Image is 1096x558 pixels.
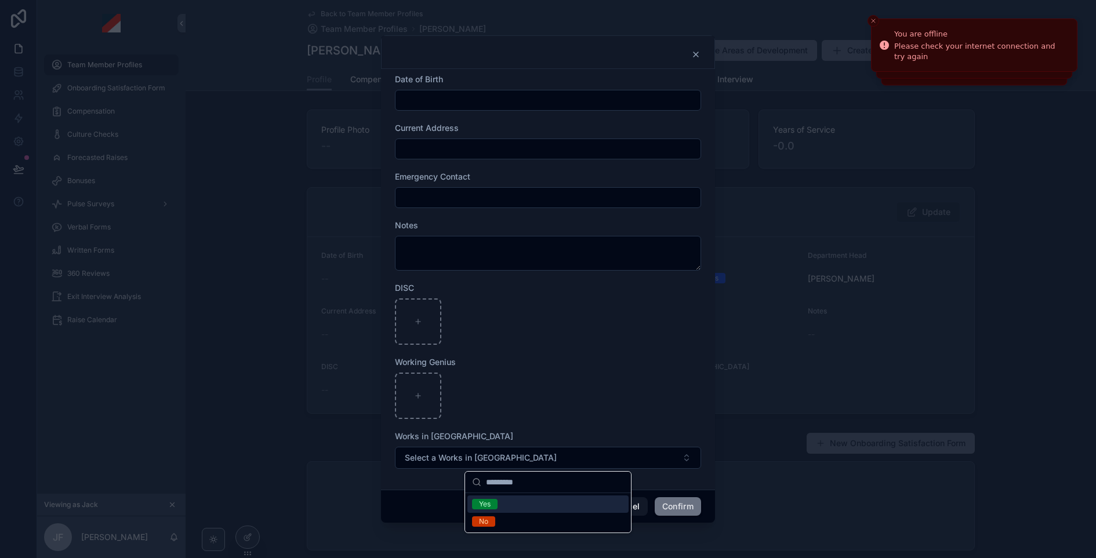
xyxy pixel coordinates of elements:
[868,15,879,27] button: Close toast
[479,499,491,509] div: Yes
[894,41,1068,62] div: Please check your internet connection and try again
[395,357,456,367] span: Working Genius
[894,28,1068,40] div: You are offline
[395,220,418,230] span: Notes
[395,431,513,441] span: Works in [GEOGRAPHIC_DATA]
[395,123,459,133] span: Current Address
[655,497,701,516] button: Confirm
[405,452,557,464] span: Select a Works in [GEOGRAPHIC_DATA]
[395,74,443,84] span: Date of Birth
[395,447,701,469] button: Select Button
[465,493,631,533] div: Suggestions
[395,283,414,293] span: DISC
[479,516,488,527] div: No
[395,172,470,181] span: Emergency Contact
